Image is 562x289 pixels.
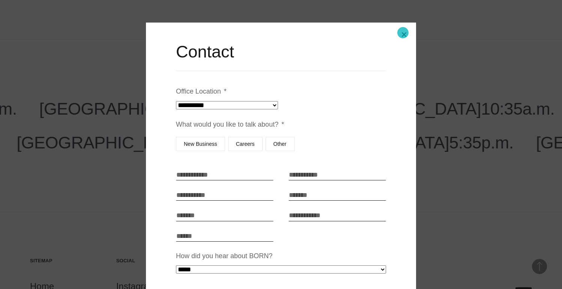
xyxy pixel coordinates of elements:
[228,137,263,151] label: Careers
[176,137,225,151] label: New Business
[176,41,386,63] h2: Contact
[176,120,284,129] label: What would you like to talk about?
[266,137,295,151] label: Other
[176,87,227,96] label: Office Location
[176,252,272,260] label: How did you hear about BORN?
